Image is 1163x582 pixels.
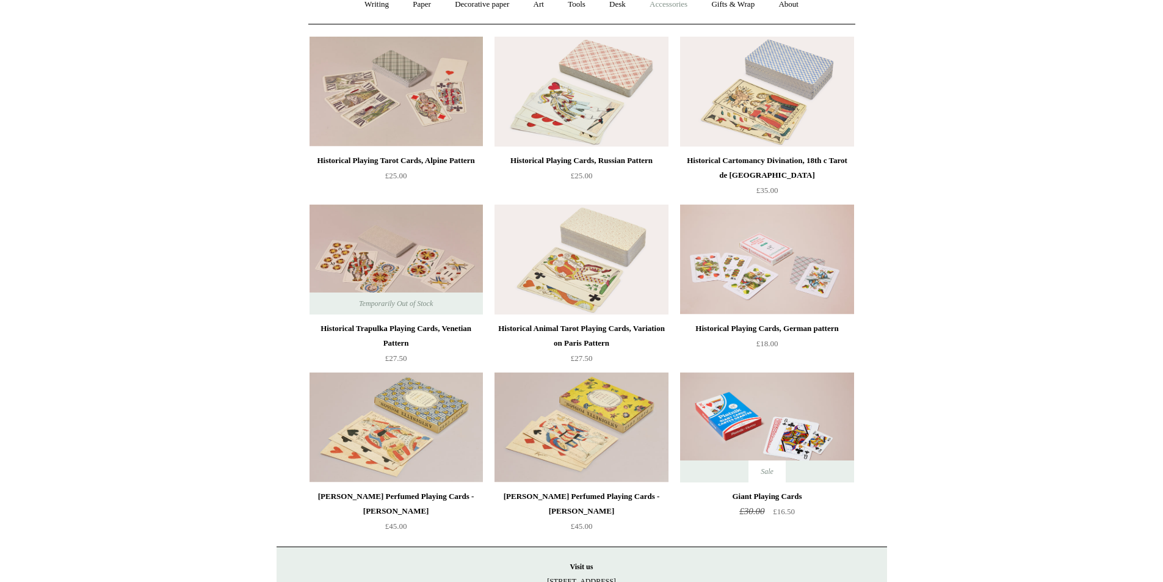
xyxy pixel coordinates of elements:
[739,506,764,516] span: £30.00
[680,37,853,147] img: Historical Cartomancy Divination, 18th c Tarot de Marseille
[748,460,786,482] span: Sale
[680,205,853,315] a: Historical Playing Cards, German pattern Historical Playing Cards, German pattern
[495,373,668,482] img: Antoinette Poisson Perfumed Playing Cards - Bien Aimee
[571,171,593,180] span: £25.00
[310,153,483,203] a: Historical Playing Tarot Cards, Alpine Pattern £25.00
[385,171,407,180] span: £25.00
[385,522,407,531] span: £45.00
[310,37,483,147] img: Historical Playing Tarot Cards, Alpine Pattern
[680,205,853,315] img: Historical Playing Cards, German pattern
[310,321,483,371] a: Historical Trapulka Playing Cards, Venetian Pattern £27.50
[495,489,668,539] a: [PERSON_NAME] Perfumed Playing Cards - [PERSON_NAME] £45.00
[347,293,445,315] span: Temporarily Out of Stock
[571,354,593,363] span: £27.50
[313,321,480,351] div: Historical Trapulka Playing Cards, Venetian Pattern
[498,321,665,351] div: Historical Animal Tarot Playing Cards, Variation on Paris Pattern
[495,37,668,147] img: Historical Playing Cards, Russian Pattern
[683,321,850,336] div: Historical Playing Cards, German pattern
[756,186,778,195] span: £35.00
[310,37,483,147] a: Historical Playing Tarot Cards, Alpine Pattern Historical Playing Tarot Cards, Alpine Pattern
[773,507,795,516] span: £16.50
[310,205,483,315] a: Historical Trapulka Playing Cards, Venetian Pattern Historical Trapulka Playing Cards, Venetian P...
[310,205,483,315] img: Historical Trapulka Playing Cards, Venetian Pattern
[313,153,480,168] div: Historical Playing Tarot Cards, Alpine Pattern
[495,153,668,203] a: Historical Playing Cards, Russian Pattern £25.00
[571,522,593,531] span: £45.00
[310,373,483,482] a: Antoinette Poisson Perfumed Playing Cards - Tison Antoinette Poisson Perfumed Playing Cards - Tison
[680,321,853,371] a: Historical Playing Cards, German pattern £18.00
[495,37,668,147] a: Historical Playing Cards, Russian Pattern Historical Playing Cards, Russian Pattern
[495,373,668,482] a: Antoinette Poisson Perfumed Playing Cards - Bien Aimee Antoinette Poisson Perfumed Playing Cards ...
[495,321,668,371] a: Historical Animal Tarot Playing Cards, Variation on Paris Pattern £27.50
[680,489,853,539] a: Giant Playing Cards £30.00 £16.50
[680,373,853,482] a: Giant Playing Cards Giant Playing Cards Sale
[498,153,665,168] div: Historical Playing Cards, Russian Pattern
[310,373,483,482] img: Antoinette Poisson Perfumed Playing Cards - Tison
[683,153,850,183] div: Historical Cartomancy Divination, 18th c Tarot de [GEOGRAPHIC_DATA]
[570,562,593,571] strong: Visit us
[385,354,407,363] span: £27.50
[680,373,853,482] img: Giant Playing Cards
[680,153,853,203] a: Historical Cartomancy Divination, 18th c Tarot de [GEOGRAPHIC_DATA] £35.00
[756,339,778,348] span: £18.00
[683,489,850,504] div: Giant Playing Cards
[680,37,853,147] a: Historical Cartomancy Divination, 18th c Tarot de Marseille Historical Cartomancy Divination, 18t...
[498,489,665,518] div: [PERSON_NAME] Perfumed Playing Cards - [PERSON_NAME]
[313,489,480,518] div: [PERSON_NAME] Perfumed Playing Cards - [PERSON_NAME]
[495,205,668,315] img: Historical Animal Tarot Playing Cards, Variation on Paris Pattern
[495,205,668,315] a: Historical Animal Tarot Playing Cards, Variation on Paris Pattern Historical Animal Tarot Playing...
[310,489,483,539] a: [PERSON_NAME] Perfumed Playing Cards - [PERSON_NAME] £45.00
